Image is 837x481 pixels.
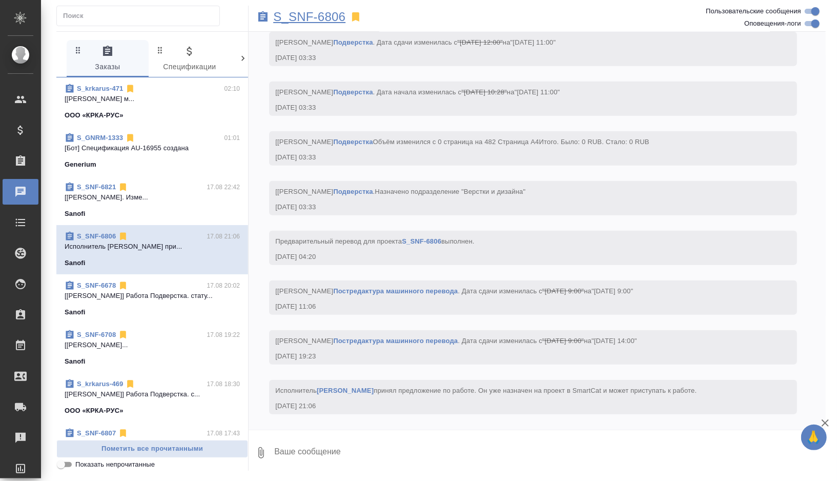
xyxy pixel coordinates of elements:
span: [[PERSON_NAME] . Дата сдачи изменилась с на [275,337,637,345]
p: Sanofi [65,356,86,367]
div: S_SNF-670817.08 19:22[[PERSON_NAME]...Sanofi [56,324,248,373]
span: "[DATE] 12:00" [457,38,503,46]
p: Sanofi [65,258,86,268]
span: "[DATE] 9:00" [542,287,584,295]
p: 17.08 18:30 [207,379,240,389]
p: [[PERSON_NAME] м... [65,94,240,104]
div: S_krkarus-46917.08 18:30[[PERSON_NAME]] Работа Подверстка. с...ООО «КРКА-РУС» [56,373,248,422]
p: ООО «КРКА-РУС» [65,110,124,121]
div: [DATE] 03:33 [275,53,761,63]
span: "[DATE] 14:00" [591,337,637,345]
a: [PERSON_NAME] [317,387,374,394]
span: Показать непрочитанные [75,459,155,470]
a: Подверстка [333,38,373,46]
span: [[PERSON_NAME] . [275,188,525,195]
p: Исполнитель [PERSON_NAME] при... [65,242,240,252]
div: S_GNRM-133301:01[Бот] Спецификация AU-16955 созданаGenerium [56,127,248,176]
button: 🙏 [801,425,827,450]
span: Оповещения-логи [744,18,801,29]
a: Подверстка [333,188,373,195]
p: Generium [65,159,96,170]
p: 17.08 22:42 [207,182,240,192]
div: [DATE] 03:33 [275,202,761,212]
p: [[PERSON_NAME]] Работа Подверстка. с... [65,389,240,399]
span: [[PERSON_NAME] . Дата сдачи изменилась с на [275,38,556,46]
span: Исполнитель принял предложение по работе . Он уже назначен на проект в SmartCat и может приступат... [275,387,697,394]
div: [DATE] 19:23 [275,351,761,362]
svg: Отписаться [125,379,135,389]
a: Постредактура машинного перевода [333,287,458,295]
svg: Отписаться [118,182,128,192]
p: 02:10 [224,84,240,94]
a: S_SNF-6807 [77,429,116,437]
p: [[PERSON_NAME]... [65,340,240,350]
a: Подверстка [333,138,373,146]
svg: Отписаться [118,231,128,242]
p: 17.08 19:22 [207,330,240,340]
button: Пометить все прочитанными [56,440,248,458]
div: S_SNF-680717.08 17:43[[PERSON_NAME]...Sanofi [56,422,248,471]
div: S_SNF-680617.08 21:06Исполнитель [PERSON_NAME] при...Sanofi [56,225,248,274]
p: [Бот] Спецификация AU-16955 создана [65,143,240,153]
span: "[DATE] 10:28" [461,88,507,96]
p: [[PERSON_NAME]... [65,438,240,449]
div: [DATE] 03:33 [275,152,761,163]
span: [[PERSON_NAME] . Дата сдачи изменилась с на [275,287,633,295]
p: [[PERSON_NAME]. Изме... [65,192,240,203]
span: Пользовательские сообщения [706,6,801,16]
a: S_SNF-6708 [77,331,116,338]
span: Предварительный перевод для проекта выполнен. [275,237,474,245]
svg: Отписаться [118,280,128,291]
span: "[DATE] 9:00" [591,287,633,295]
svg: Зажми и перетащи, чтобы поменять порядок вкладок [237,45,247,55]
a: S_GNRM-1333 [77,134,123,142]
svg: Отписаться [125,84,135,94]
input: Поиск [63,9,219,23]
p: Sanofi [65,307,86,317]
svg: Отписаться [125,133,135,143]
a: S_SNF-6806 [402,237,441,245]
a: S_SNF-6821 [77,183,116,191]
a: S_krkarus-471 [77,85,123,92]
span: Пометить все прочитанными [62,443,242,455]
p: ООО «КРКА-РУС» [65,406,124,416]
div: [DATE] 11:06 [275,302,761,312]
div: [DATE] 21:06 [275,401,761,411]
span: 🙏 [805,427,823,448]
span: "[DATE] 11:00" [515,88,560,96]
a: S_SNF-6806 [273,12,345,22]
div: [DATE] 03:33 [275,103,761,113]
svg: Отписаться [118,428,128,438]
svg: Зажми и перетащи, чтобы поменять порядок вкладок [73,45,83,55]
span: Заказы [73,45,142,73]
a: S_SNF-6806 [77,232,116,240]
svg: Зажми и перетащи, чтобы поменять порядок вкладок [155,45,165,55]
div: S_krkarus-47102:10[[PERSON_NAME] м...ООО «КРКА-РУС» [56,77,248,127]
span: "[DATE] 9:00" [542,337,584,345]
a: Постредактура машинного перевода [333,337,458,345]
a: S_SNF-6678 [77,282,116,289]
p: 01:01 [224,133,240,143]
p: [[PERSON_NAME]] Работа Подверстка. стату... [65,291,240,301]
div: S_SNF-682117.08 22:42[[PERSON_NAME]. Изме...Sanofi [56,176,248,225]
span: Спецификации [155,45,224,73]
span: Клиенты [237,45,307,73]
div: [DATE] 04:20 [275,252,761,262]
p: 17.08 21:06 [207,231,240,242]
svg: Отписаться [118,330,128,340]
span: [[PERSON_NAME] Объём изменился с 0 страница на 482 Страница А4 [275,138,649,146]
a: Подверстка [333,88,373,96]
p: 17.08 17:43 [207,428,240,438]
span: Назначено подразделение "Верстки и дизайна" [375,188,525,195]
span: Итого. Было: 0 RUB. Стало: 0 RUB [539,138,649,146]
p: Sanofi [65,209,86,219]
a: S_krkarus-469 [77,380,123,388]
p: 17.08 20:02 [207,280,240,291]
span: [[PERSON_NAME] . Дата начала изменилась с на [275,88,560,96]
span: "[DATE] 11:00" [511,38,556,46]
div: S_SNF-667817.08 20:02[[PERSON_NAME]] Работа Подверстка. стату...Sanofi [56,274,248,324]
